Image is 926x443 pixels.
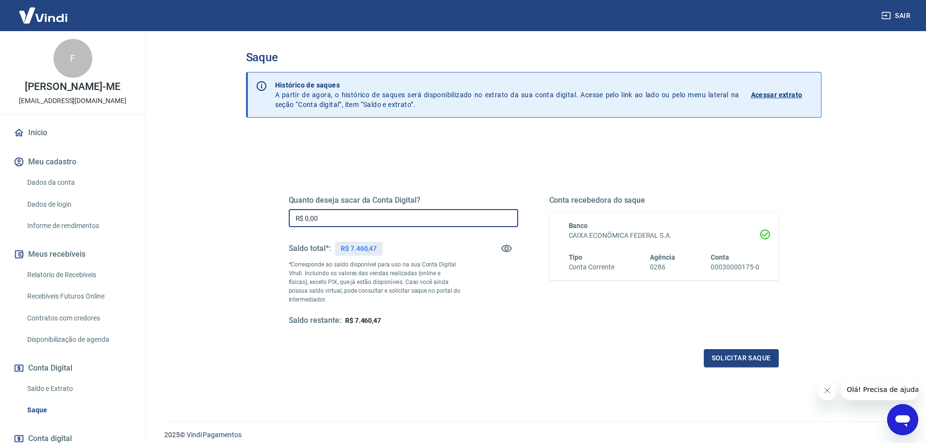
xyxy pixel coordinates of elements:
span: Tipo [569,253,583,261]
a: Saque [23,400,134,420]
a: Contratos com credores [23,308,134,328]
h3: Saque [246,51,821,64]
span: Banco [569,222,588,230]
h5: Saldo restante: [289,316,341,326]
p: 2025 © [164,430,903,440]
a: Saldo e Extrato [23,379,134,399]
div: F [53,39,92,78]
a: Informe de rendimentos [23,216,134,236]
h5: Saldo total*: [289,244,331,253]
p: Histórico de saques [275,80,739,90]
p: *Corresponde ao saldo disponível para uso na sua Conta Digital Vindi. Incluindo os valores das ve... [289,260,461,304]
a: Vindi Pagamentos [187,431,242,439]
p: R$ 7.460,47 [341,244,377,254]
h5: Quanto deseja sacar da Conta Digital? [289,195,518,205]
h6: 00030000175-0 [711,262,759,272]
p: A partir de agora, o histórico de saques será disponibilizado no extrato da sua conta digital. Ac... [275,80,739,109]
a: Dados da conta [23,173,134,193]
p: [PERSON_NAME]-ME [25,82,121,92]
h6: Conta Corrente [569,262,614,272]
a: Disponibilização de agenda [23,330,134,350]
button: Conta Digital [12,357,134,379]
p: [EMAIL_ADDRESS][DOMAIN_NAME] [19,96,126,106]
span: Agência [650,253,675,261]
h6: CAIXA ECONÔMICA FEDERAL S.A. [569,230,759,241]
span: Olá! Precisa de ajuda? [6,7,82,15]
a: Relatório de Recebíveis [23,265,134,285]
button: Meu cadastro [12,151,134,173]
h6: 0286 [650,262,675,272]
a: Acessar extrato [751,80,813,109]
iframe: Fechar mensagem [818,381,837,400]
button: Solicitar saque [704,349,779,367]
span: R$ 7.460,47 [345,317,381,324]
p: Acessar extrato [751,90,803,100]
h5: Conta recebedora do saque [549,195,779,205]
button: Sair [879,7,914,25]
a: Recebíveis Futuros Online [23,286,134,306]
a: Dados de login [23,195,134,214]
img: Vindi [12,0,75,30]
iframe: Botão para abrir a janela de mensagens [887,404,918,435]
a: Início [12,122,134,143]
span: Conta [711,253,729,261]
button: Meus recebíveis [12,244,134,265]
iframe: Mensagem da empresa [841,379,918,400]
